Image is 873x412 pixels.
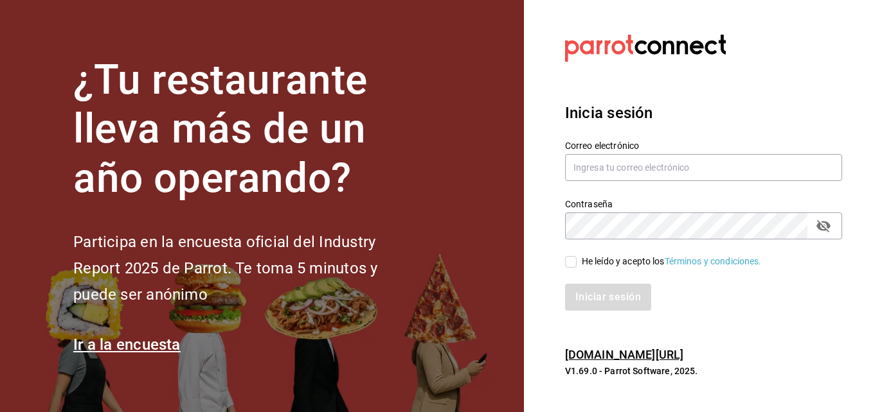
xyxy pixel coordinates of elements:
a: Ir a la encuesta [73,336,181,354]
label: Contraseña [565,199,842,208]
div: He leído y acepto los [582,255,762,268]
a: Términos y condiciones. [665,256,762,266]
label: Correo electrónico [565,141,842,150]
p: V1.69.0 - Parrot Software, 2025. [565,365,842,377]
a: [DOMAIN_NAME][URL] [565,348,683,361]
button: passwordField [813,215,834,237]
h2: Participa en la encuesta oficial del Industry Report 2025 de Parrot. Te toma 5 minutos y puede se... [73,229,420,307]
h3: Inicia sesión [565,101,842,124]
h1: ¿Tu restaurante lleva más de un año operando? [73,56,420,203]
input: Ingresa tu correo electrónico [565,154,842,181]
